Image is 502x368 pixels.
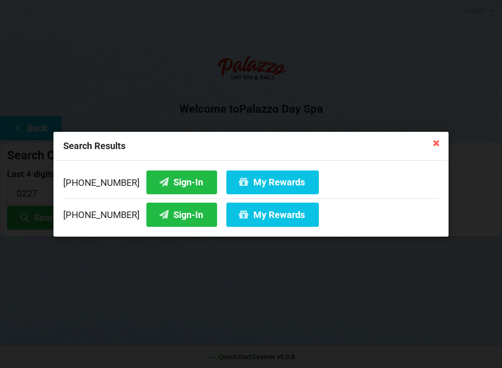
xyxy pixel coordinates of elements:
button: My Rewards [226,170,319,194]
button: Sign-In [146,203,217,226]
button: My Rewards [226,203,319,226]
button: Sign-In [146,170,217,194]
div: Search Results [53,132,449,161]
div: [PHONE_NUMBER] [63,198,439,226]
div: [PHONE_NUMBER] [63,170,439,198]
